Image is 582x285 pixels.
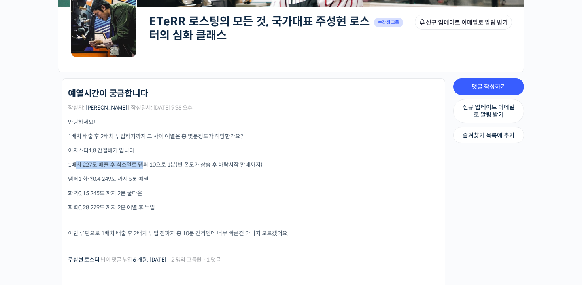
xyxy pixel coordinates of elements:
a: 설정 [102,219,152,239]
a: [PERSON_NAME] [85,104,127,111]
a: 즐겨찾기 목록에 추가 [453,127,524,144]
h1: 예열시간이 궁금합니다 [68,89,148,99]
button: 신규 업데이트 이메일로 알림 받기 [415,15,512,30]
p: 댐퍼1 화력0.4 249도 까지 5분 예열, [68,175,439,183]
a: 주성현 로스터 [68,256,99,263]
p: 1배치 227도 배출 후 최소열로 댐퍼 10으로 1분(빈 온도가 상승 후 하락시작 할때까지) [68,161,439,169]
span: 2 명의 그룹원 [171,257,202,262]
p: 화력0.28 279도 까지 2분 예열 후 투입 [68,203,439,212]
p: 1배치 배출 후 2배치 투입하기까지 그 사이 예열은 총 몇분정도가 적당한가요? [68,132,439,141]
p: 안녕하세요! [68,118,439,126]
span: 홈 [25,231,30,237]
a: 신규 업데이트 이메일로 알림 받기 [453,99,524,123]
span: · [203,256,206,263]
a: 댓글 작성하기 [453,78,524,95]
span: 1 댓글 [206,257,221,262]
p: 이지스터1.8 간접배기 입니다 [68,146,439,155]
span: 수강생 그룹 [374,18,403,27]
span: 설정 [122,231,132,237]
p: 화력0.15 245도 까지 2분 쿨다운 [68,189,439,198]
a: 대화 [52,219,102,239]
a: 홈 [2,219,52,239]
span: 대화 [72,232,82,238]
span: 님이 댓글 남김 [68,257,166,262]
a: 6 개월, [DATE] [133,256,166,263]
span: 작성자: | 작성일시: [DATE] 9:58 오후 [68,105,193,110]
a: ETeRR 로스팅의 모든 것, 국가대표 주성현 로스터의 심화 클래스 [149,14,370,42]
p: 이런 루틴으로 1배치 배출 후 2배치 투입 전까지 총 10분 간격인데 너무 빠른건 아니지 모르겠어요. [68,229,439,237]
